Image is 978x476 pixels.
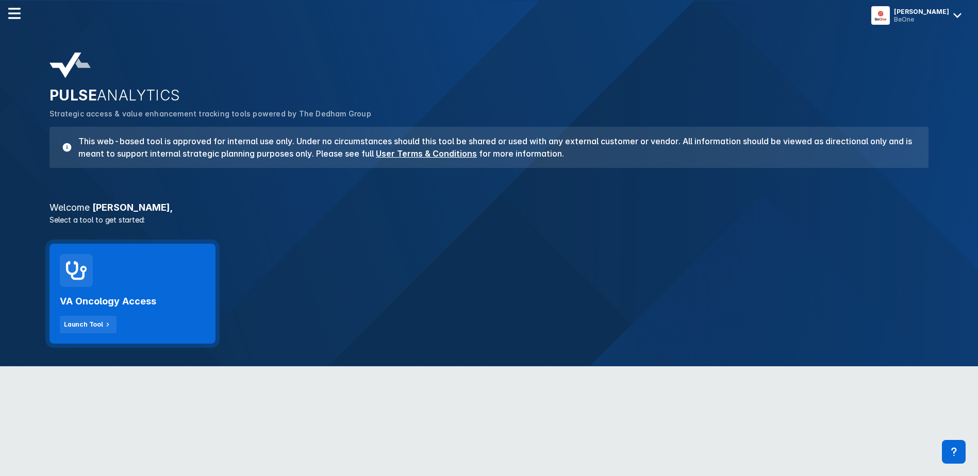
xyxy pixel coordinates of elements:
div: BeOne [894,15,949,23]
div: [PERSON_NAME] [894,8,949,15]
p: Strategic access & value enhancement tracking tools powered by The Dedham Group [49,108,929,120]
img: menu--horizontal.svg [8,7,21,20]
img: pulse-analytics-logo [49,53,91,78]
a: VA Oncology AccessLaunch Tool [49,244,216,344]
h2: PULSE [49,87,929,104]
span: Welcome [49,202,90,213]
h2: VA Oncology Access [60,295,156,308]
div: Launch Tool [64,320,103,329]
button: Launch Tool [60,316,117,333]
a: User Terms & Conditions [376,148,477,159]
h3: This web-based tool is approved for internal use only. Under no circumstances should this tool be... [72,135,916,160]
img: menu button [873,8,888,23]
span: ANALYTICS [97,87,180,104]
h3: [PERSON_NAME] , [43,203,935,212]
div: Contact Support [942,440,966,464]
p: Select a tool to get started: [43,214,935,225]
